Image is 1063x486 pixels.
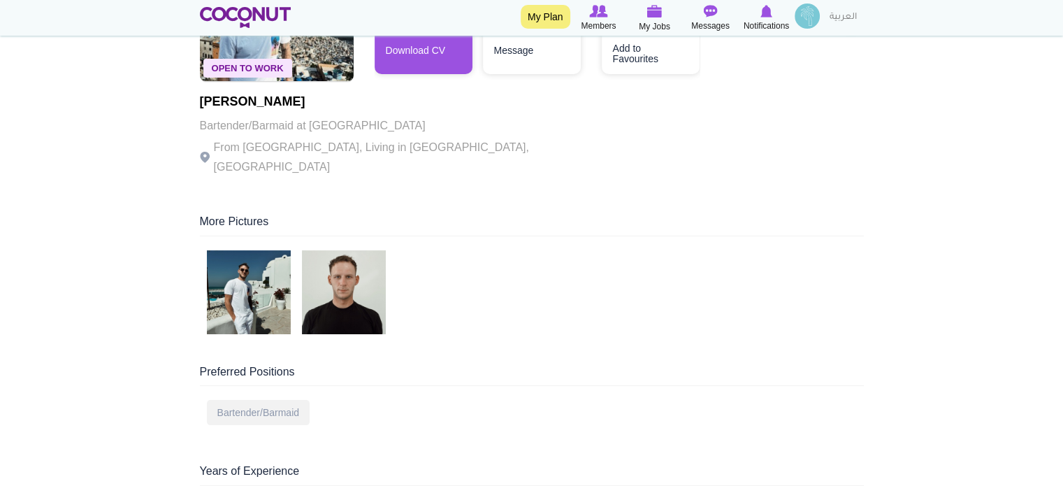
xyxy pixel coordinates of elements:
[691,19,730,33] span: Messages
[200,7,291,28] img: Home
[744,19,789,33] span: Notifications
[521,5,570,29] a: My Plan
[589,5,607,17] img: Browse Members
[581,19,616,33] span: Members
[704,5,718,17] img: Messages
[739,3,795,33] a: Notifications Notifications
[647,5,663,17] img: My Jobs
[760,5,772,17] img: Notifications
[639,20,670,34] span: My Jobs
[200,95,584,109] h1: [PERSON_NAME]
[207,400,310,425] div: Bartender/Barmaid
[823,3,864,31] a: العربية
[200,464,864,486] div: Years of Experience
[627,3,683,34] a: My Jobs My Jobs
[200,214,864,236] div: More Pictures
[683,3,739,33] a: Messages Messages
[200,138,584,177] p: From [GEOGRAPHIC_DATA], Living in [GEOGRAPHIC_DATA], [GEOGRAPHIC_DATA]
[200,116,584,136] p: Bartender/Barmaid at [GEOGRAPHIC_DATA]
[203,59,292,78] span: Open To Work
[571,3,627,33] a: Browse Members Members
[200,364,864,387] div: Preferred Positions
